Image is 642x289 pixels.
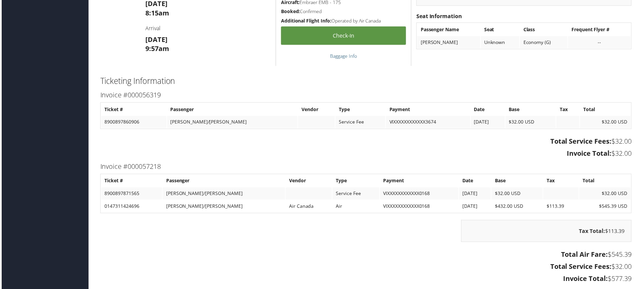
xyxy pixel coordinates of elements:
[332,188,379,200] td: Service Fee
[471,104,506,116] th: Date
[330,53,357,59] a: Baggage Info
[281,8,406,15] h5: Confirmed
[572,39,629,45] div: --
[380,188,459,200] td: VIXXXXXXXXXXXX0168
[564,275,609,284] strong: Invoice Total:
[99,263,633,273] h3: $32.00
[380,176,459,188] th: Payment
[166,116,297,129] td: [PERSON_NAME]/[PERSON_NAME]
[99,91,633,100] h3: Invoice #000056319
[568,149,613,158] strong: Invoice Total:
[99,275,633,285] h3: $577.39
[481,23,520,36] th: Seat
[99,137,633,147] h3: $32.00
[460,188,492,200] td: [DATE]
[581,201,632,213] td: $545.39 USD
[551,263,613,272] strong: Total Service Fees:
[492,176,544,188] th: Base
[492,201,544,213] td: $432.00 USD
[418,36,481,48] td: [PERSON_NAME]
[580,228,606,236] strong: Tax Total:
[281,17,406,24] h5: Operated by Air Canada
[281,17,331,24] strong: Additional Flight Info:
[418,23,481,36] th: Passenger Name
[99,251,633,260] h3: $545.39
[100,201,161,213] td: 0147311424696
[166,104,297,116] th: Passenger
[557,104,581,116] th: Tax
[285,201,332,213] td: Air Canada
[380,201,459,213] td: VIXXXXXXXXXXXX0168
[162,176,285,188] th: Passenger
[562,251,609,260] strong: Total Air Fare:
[386,104,470,116] th: Payment
[100,176,161,188] th: Ticket #
[460,176,492,188] th: Date
[581,116,632,129] td: $32.00 USD
[581,176,632,188] th: Total
[285,176,332,188] th: Vendor
[144,35,167,44] strong: [DATE]
[100,116,166,129] td: 8900897860906
[581,188,632,200] td: $32.00 USD
[544,176,580,188] th: Tax
[99,162,633,172] h3: Invoice #000057218
[460,201,492,213] td: [DATE]
[521,23,568,36] th: Class
[462,221,633,243] div: $113.39
[551,137,613,146] strong: Total Service Fees:
[162,201,285,213] td: [PERSON_NAME]/[PERSON_NAME]
[581,104,632,116] th: Total
[481,36,520,48] td: Unknown
[332,176,379,188] th: Type
[144,8,168,17] strong: 8:15am
[417,12,463,20] strong: Seat Information
[569,23,632,36] th: Frequent Flyer #
[298,104,335,116] th: Vendor
[144,25,270,32] h4: Arrival
[281,27,406,45] a: Check-in
[144,44,168,53] strong: 9:57am
[99,76,633,87] h2: Ticketing Information
[492,188,544,200] td: $32.00 USD
[335,104,385,116] th: Type
[281,8,300,14] strong: Booked:
[386,116,470,129] td: VIXXXXXXXXXXXX3674
[100,104,166,116] th: Ticket #
[162,188,285,200] td: [PERSON_NAME]/[PERSON_NAME]
[100,188,161,200] td: 8900897871565
[335,116,385,129] td: Service Fee
[99,149,633,159] h3: $32.00
[544,201,580,213] td: $113.39
[506,116,557,129] td: $32.00 USD
[332,201,379,213] td: Air
[521,36,568,48] td: Economy (G)
[471,116,506,129] td: [DATE]
[506,104,557,116] th: Base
